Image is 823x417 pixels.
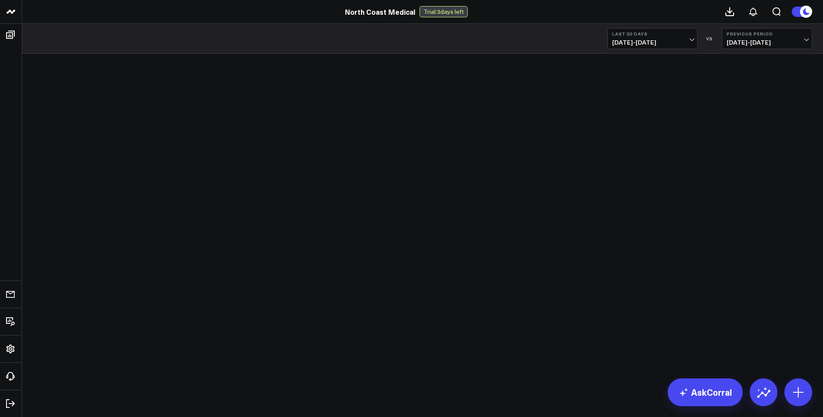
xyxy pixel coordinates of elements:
[722,28,812,49] button: Previous Period[DATE]-[DATE]
[345,7,415,16] a: North Coast Medical
[607,28,698,49] button: Last 30 Days[DATE]-[DATE]
[612,31,693,36] b: Last 30 Days
[420,6,468,17] div: Trial: 3 days left
[727,39,807,46] span: [DATE] - [DATE]
[3,396,19,411] a: Log Out
[727,31,807,36] b: Previous Period
[702,36,718,41] div: VS
[612,39,693,46] span: [DATE] - [DATE]
[668,378,743,406] a: AskCorral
